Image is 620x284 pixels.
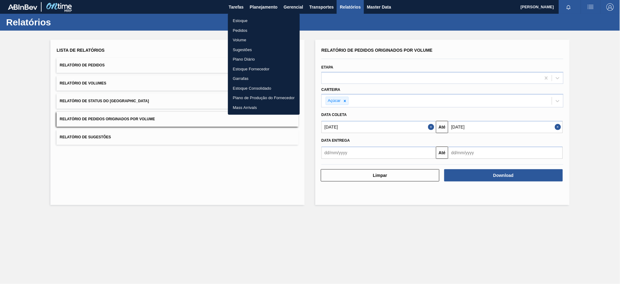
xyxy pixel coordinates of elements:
a: Mass Arrivals [228,103,300,113]
a: Estoque Consolidado [228,84,300,93]
a: Volume [228,35,300,45]
a: Plano de Produção do Fornecedor [228,93,300,103]
a: Plano Diário [228,54,300,64]
a: Estoque Fornecedor [228,64,300,74]
a: Estoque [228,16,300,26]
a: Garrafas [228,74,300,84]
a: Sugestões [228,45,300,55]
a: Pedidos [228,26,300,35]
